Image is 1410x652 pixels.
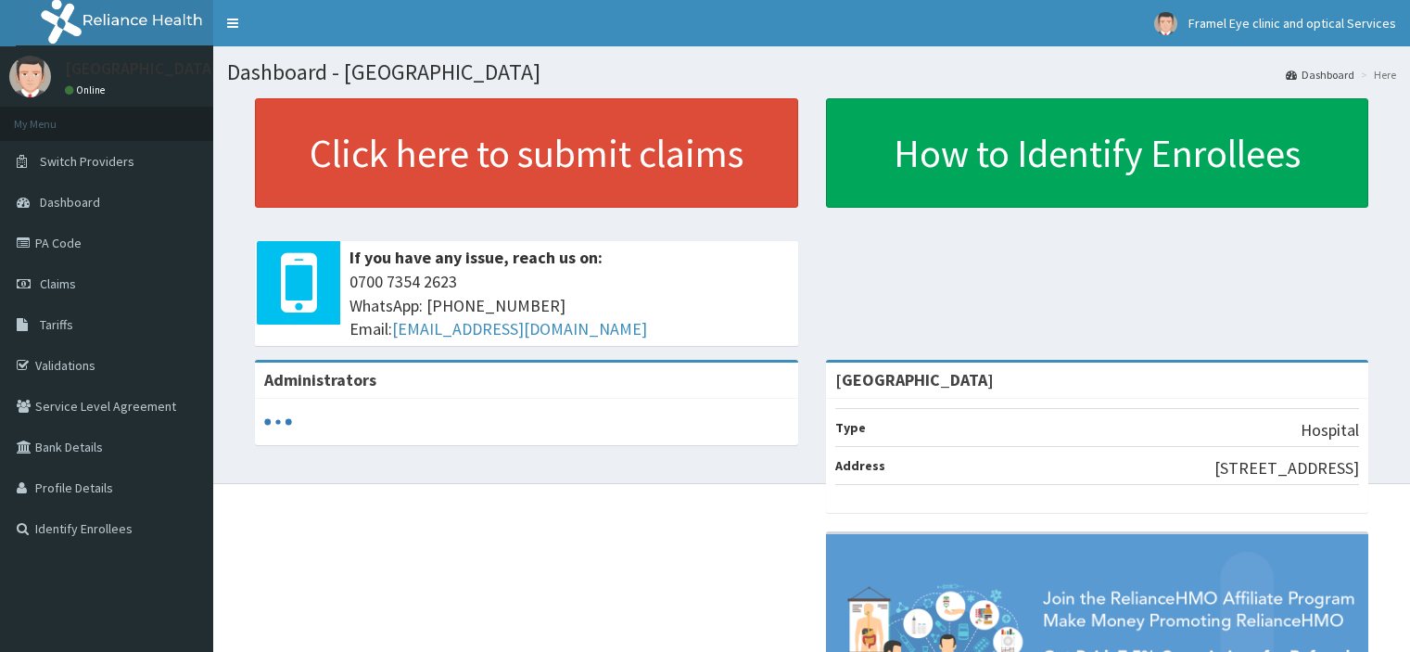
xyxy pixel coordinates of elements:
li: Here [1356,67,1396,83]
a: [EMAIL_ADDRESS][DOMAIN_NAME] [392,318,647,339]
svg: audio-loading [264,408,292,436]
a: Dashboard [1286,67,1354,83]
b: Type [835,419,866,436]
span: Claims [40,275,76,292]
b: Address [835,457,885,474]
b: If you have any issue, reach us on: [349,247,603,268]
span: Framel Eye clinic and optical Services [1188,15,1396,32]
h1: Dashboard - [GEOGRAPHIC_DATA] [227,60,1396,84]
a: How to Identify Enrollees [826,98,1369,208]
img: User Image [1154,12,1177,35]
p: Hospital [1301,418,1359,442]
a: Online [65,83,109,96]
b: Administrators [264,369,376,390]
span: Tariffs [40,316,73,333]
p: [STREET_ADDRESS] [1214,456,1359,480]
span: 0700 7354 2623 WhatsApp: [PHONE_NUMBER] Email: [349,270,789,341]
a: Click here to submit claims [255,98,798,208]
span: Dashboard [40,194,100,211]
span: Switch Providers [40,153,134,170]
strong: [GEOGRAPHIC_DATA] [835,369,994,390]
p: [GEOGRAPHIC_DATA] [65,60,218,77]
img: User Image [9,56,51,97]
